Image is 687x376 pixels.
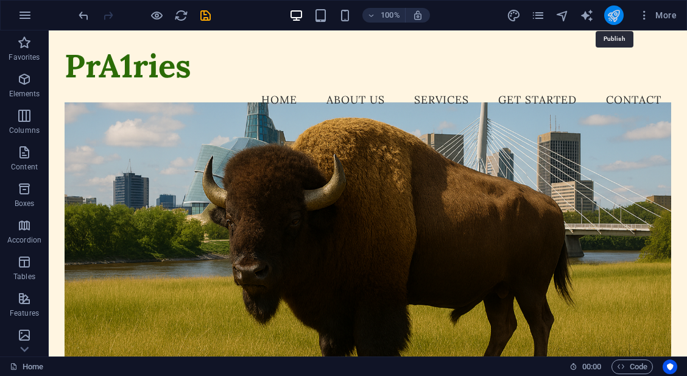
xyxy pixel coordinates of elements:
button: 100% [362,8,406,23]
h6: 100% [381,8,400,23]
p: Content [11,162,38,172]
i: Reload page [174,9,188,23]
button: undo [76,8,91,23]
span: : [591,362,593,371]
p: Boxes [15,199,35,208]
button: design [507,8,521,23]
i: Undo: Primary color (#4F8C2B -> #2b6b06) (Ctrl+Z) [77,9,91,23]
p: Accordion [7,235,41,245]
button: save [198,8,213,23]
p: Columns [9,126,40,135]
span: 00 00 [582,360,601,374]
button: text_generator [580,8,594,23]
p: Features [10,308,39,318]
button: pages [531,8,546,23]
p: Elements [9,89,40,99]
button: publish [604,5,624,25]
i: On resize automatically adjust zoom level to fit chosen device. [412,10,423,21]
span: Code [617,360,647,374]
button: More [633,5,682,25]
button: Code [611,360,653,374]
p: Tables [13,272,35,282]
a: Click to cancel selection. Double-click to open Pages [10,360,43,374]
button: Usercentrics [663,360,677,374]
button: navigator [555,8,570,23]
i: Navigator [555,9,569,23]
p: Favorites [9,52,40,62]
span: More [638,9,677,21]
i: Save (Ctrl+S) [199,9,213,23]
button: reload [174,8,188,23]
i: Pages (Ctrl+Alt+S) [531,9,545,23]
